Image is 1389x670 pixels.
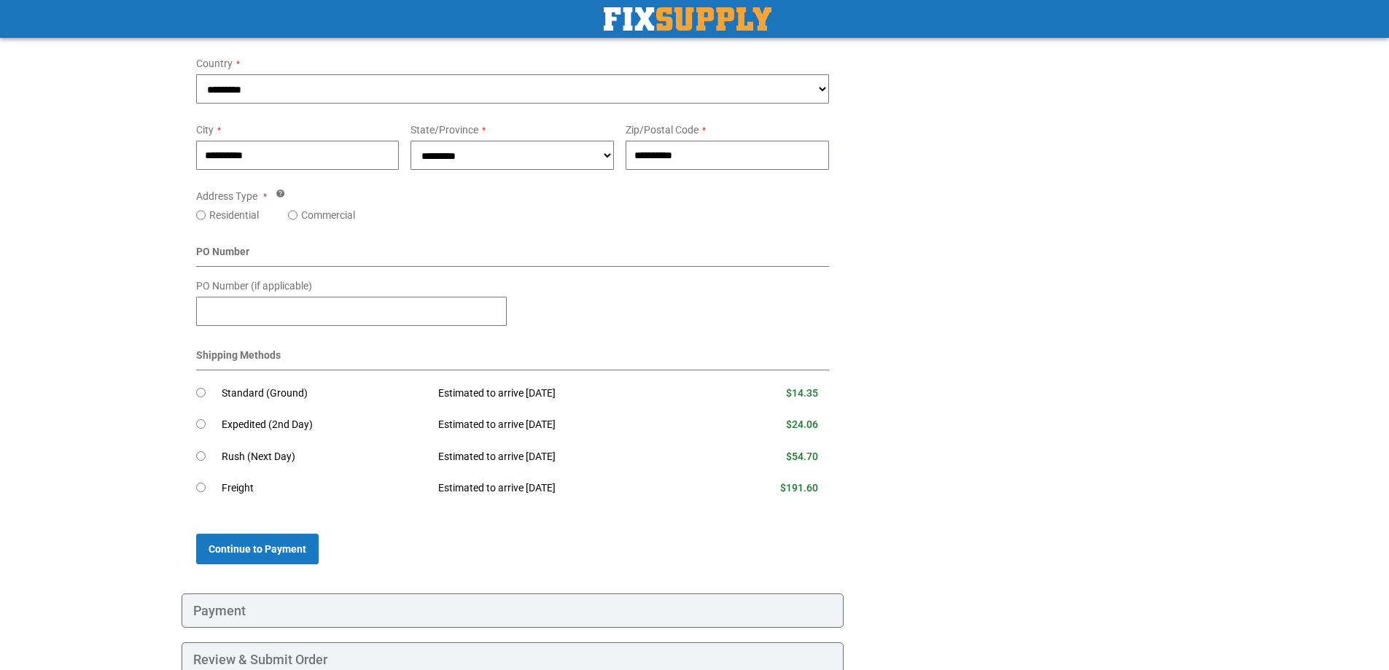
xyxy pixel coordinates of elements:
td: Expedited (2nd Day) [222,409,428,441]
div: Payment [182,593,844,628]
td: Freight [222,472,428,505]
span: Address Type [196,190,257,202]
span: Continue to Payment [209,543,306,555]
td: Rush (Next Day) [222,441,428,473]
td: Estimated to arrive [DATE] [427,378,709,410]
td: Estimated to arrive [DATE] [427,409,709,441]
span: PO Number (if applicable) [196,280,312,292]
span: City [196,124,214,136]
td: Estimated to arrive [DATE] [427,441,709,473]
td: Standard (Ground) [222,378,428,410]
span: State/Province [411,124,478,136]
span: Country [196,58,233,69]
span: Zip/Postal Code [626,124,699,136]
div: PO Number [196,244,830,267]
label: Commercial [301,208,355,222]
td: Estimated to arrive [DATE] [427,472,709,505]
span: $54.70 [786,451,818,462]
label: Residential [209,208,259,222]
img: Fix Industrial Supply [604,7,771,31]
button: Continue to Payment [196,534,319,564]
span: $191.60 [780,482,818,494]
div: Shipping Methods [196,348,830,370]
span: $24.06 [786,418,818,430]
span: $14.35 [786,387,818,399]
a: store logo [604,7,771,31]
